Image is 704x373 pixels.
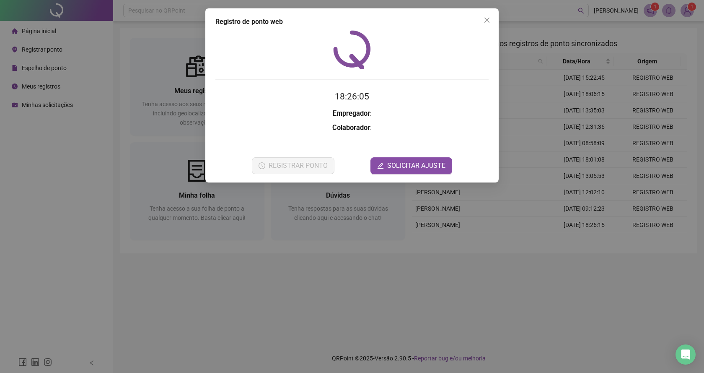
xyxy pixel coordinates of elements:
[676,344,696,365] div: Open Intercom Messenger
[332,124,370,132] strong: Colaborador
[335,91,369,102] time: 18:26:05
[387,161,445,171] span: SOLICITAR AJUSTE
[215,123,489,133] h3: :
[333,110,370,117] strong: Empregador
[480,13,494,27] button: Close
[377,162,384,169] span: edit
[333,30,371,69] img: QRPoint
[370,157,452,174] button: editSOLICITAR AJUSTE
[484,17,490,23] span: close
[215,17,489,27] div: Registro de ponto web
[252,157,334,174] button: REGISTRAR PONTO
[215,108,489,119] h3: :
